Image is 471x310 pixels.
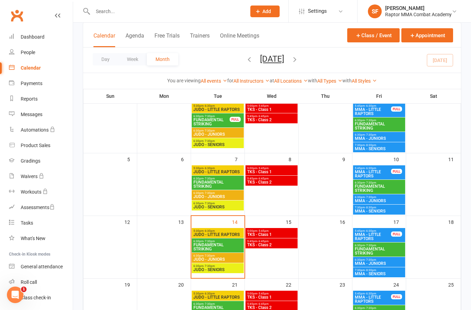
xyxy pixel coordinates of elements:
div: FULL [391,106,402,112]
a: All Locations [274,78,308,84]
span: JUDO - LITTLE RAPTORS [193,295,242,299]
span: 6:30pm [354,258,404,261]
span: 5:45pm [247,177,296,180]
span: Add [262,9,271,14]
div: 15 [286,216,298,227]
span: 5:00pm [247,292,296,295]
a: Class kiosk mode [9,290,73,306]
a: Tasks [9,215,73,231]
a: Dashboard [9,29,73,45]
span: - 7:30pm [365,258,376,261]
span: 6:30pm [354,196,404,199]
a: Assessments [9,200,73,215]
span: - 5:45pm [257,167,269,170]
a: Payments [9,76,73,91]
div: Roll call [21,279,37,285]
iframe: Intercom live chat [7,287,23,303]
div: Waivers [21,174,38,179]
div: Raptor MMA Combat Academy [385,11,452,18]
span: TKS - Class 1 [247,170,296,174]
button: Trainers [190,32,210,47]
button: Appointment [401,28,453,42]
span: - 8:30pm [365,144,376,147]
span: 6:30pm [354,181,404,184]
div: Class check-in [21,295,51,300]
span: MMA - LITTLE RAPTORS [354,295,391,303]
span: 7:30pm [354,144,404,147]
span: Settings [308,3,327,19]
span: - 7:30pm [203,177,215,180]
span: 5:30pm [193,292,242,295]
span: 5:00pm [247,167,296,170]
div: 16 [340,216,352,227]
div: Messages [21,112,42,117]
span: JUDO - LITTLE RAPTORS [193,107,242,112]
span: - 6:30pm [365,229,376,232]
span: 6:30pm [193,265,242,268]
span: - 6:30pm [203,229,215,232]
div: Assessments [21,205,55,210]
span: JUDO - JUNIORS [193,257,242,261]
span: - 6:45pm [257,240,269,243]
span: - 7:30pm [203,115,215,118]
th: Sun [83,89,137,103]
div: [PERSON_NAME] [385,5,452,11]
span: - 6:30pm [365,292,376,295]
span: - 7:30pm [203,139,215,143]
a: Workouts [9,184,73,200]
button: [DATE] [260,54,284,64]
div: 13 [178,216,191,227]
span: - 7:30pm [365,196,376,199]
span: 6:30pm [354,244,404,247]
div: FULL [391,231,402,237]
span: FUNDAMENTAL STRIKING [354,122,404,130]
th: Wed [245,89,299,103]
strong: with [308,78,317,83]
a: What's New [9,231,73,246]
button: Month [147,53,178,65]
th: Tue [191,89,245,103]
span: 5:30pm [193,167,242,170]
span: 5:45pm [354,167,391,170]
span: 5:00pm [247,229,296,232]
a: All Instructors [233,78,270,84]
span: MMA - JUNIORS [354,136,404,141]
div: 25 [448,279,461,290]
span: - 6:30pm [365,167,376,170]
span: - 7:30pm [365,307,376,310]
div: 18 [448,216,461,227]
span: 5:00pm [247,104,296,107]
span: FUNDAMENTAL STRIKING [354,184,404,193]
div: Payments [21,81,42,86]
strong: with [342,78,352,83]
span: - 7:30pm [365,119,376,122]
span: MMA - SENIORS [354,209,404,213]
div: FULL [391,169,402,174]
button: Free Trials [154,32,180,47]
span: 6:30pm [193,202,242,205]
span: 5:45pm [354,292,391,295]
a: General attendance kiosk mode [9,259,73,275]
a: Clubworx [8,7,26,24]
span: 6:30pm [193,129,242,132]
span: JUDO - JUNIORS [193,195,242,199]
span: TKS - Class 2 [247,243,296,247]
span: JUDO - SENIORS [193,143,242,147]
span: TKS - Class 1 [247,107,296,112]
span: 1 [21,287,27,292]
div: 21 [232,279,244,290]
span: MMA - SENIORS [354,147,404,151]
span: - 7:30pm [365,181,376,184]
span: - 7:30pm [203,254,215,257]
div: 9 [342,153,352,165]
div: FULL [230,117,241,122]
span: 7:30pm [354,269,404,272]
a: Calendar [9,60,73,76]
span: JUDO - SENIORS [193,268,242,272]
span: - 5:45pm [257,229,269,232]
div: 24 [393,279,406,290]
span: MMA - LITTLE RAPTORS [354,107,391,116]
div: People [21,50,35,55]
span: - 5:45pm [257,104,269,107]
input: Search... [91,7,241,16]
